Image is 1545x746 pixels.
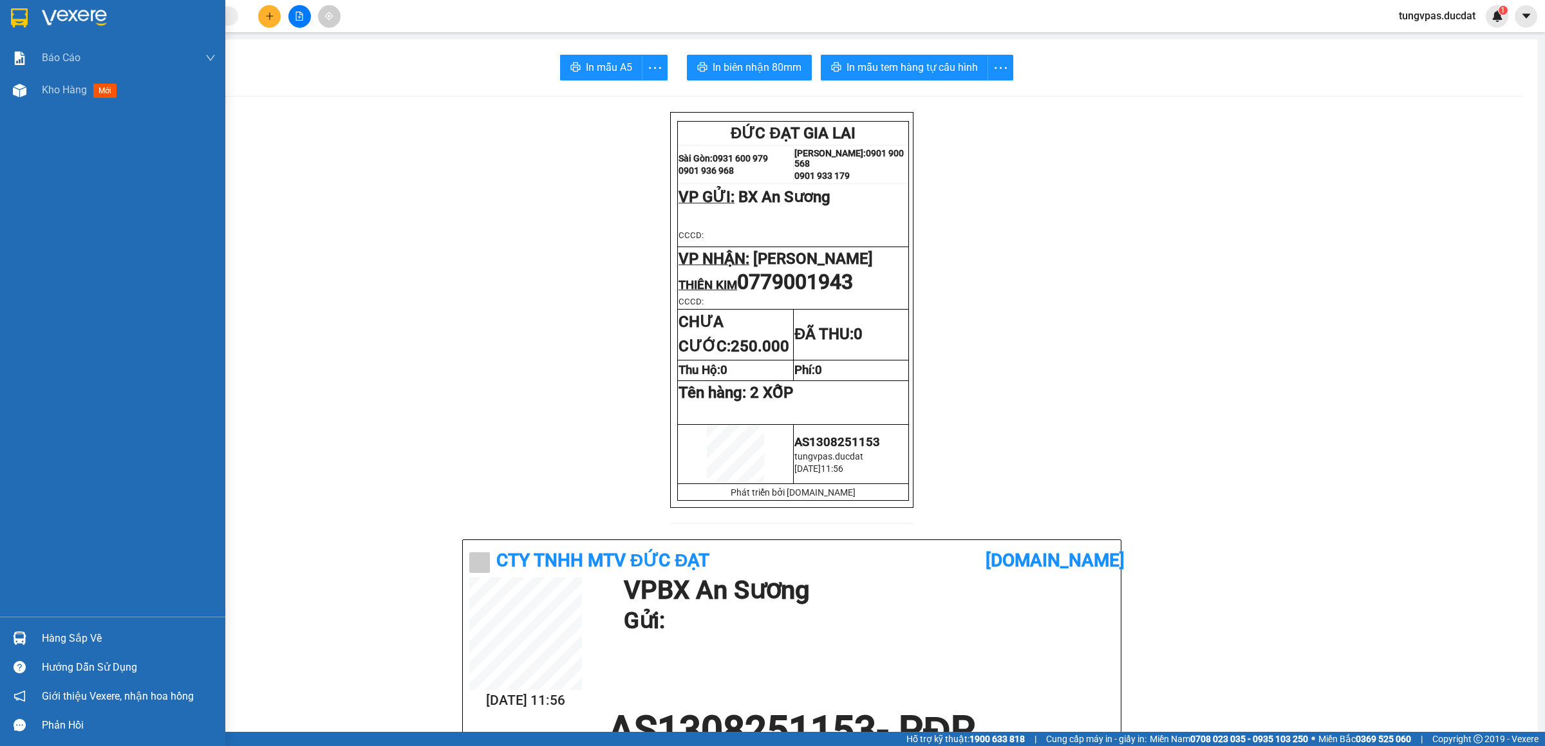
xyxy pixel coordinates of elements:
span: [PERSON_NAME] [753,250,873,268]
img: logo-vxr [11,8,28,28]
b: CTy TNHH MTV ĐỨC ĐẠT [496,550,709,571]
button: more [642,55,668,80]
span: 2 XỐP [750,384,793,402]
img: icon-new-feature [1492,10,1503,22]
strong: Sài Gòn: [679,153,713,163]
strong: ĐÃ THU: [794,325,863,343]
button: more [988,55,1013,80]
span: printer [831,62,841,74]
span: 250.000 [731,337,789,355]
span: message [14,719,26,731]
span: file-add [295,12,304,21]
span: Kho hàng [42,84,87,96]
span: tungvpas.ducdat [794,451,863,462]
span: In mẫu A5 [586,59,632,75]
strong: Thu Hộ: [679,363,727,377]
span: [DATE] [794,463,821,474]
img: warehouse-icon [13,631,26,645]
span: printer [570,62,581,74]
span: 0779001943 [737,270,853,294]
img: warehouse-icon [13,84,26,97]
strong: 0931 600 979 [713,153,768,163]
img: solution-icon [13,51,26,65]
span: AS1308251153 [794,435,880,449]
span: CCCD: [679,230,704,240]
span: | [1035,732,1036,746]
span: ⚪️ [1311,736,1315,741]
span: Báo cáo [42,50,80,66]
strong: 0708 023 035 - 0935 103 250 [1190,734,1308,744]
span: 0 [815,363,822,377]
span: more [988,60,1013,76]
strong: CHƯA CƯỚC: [679,313,789,355]
span: notification [14,690,26,702]
span: tungvpas.ducdat [1389,8,1486,24]
div: Hàng sắp về [42,629,216,648]
button: printerIn mẫu A5 [560,55,642,80]
button: aim [318,5,341,28]
span: VP NHẬN: [679,250,749,268]
sup: 1 [1499,6,1508,15]
span: more [642,60,667,76]
div: Phản hồi [42,716,216,735]
span: copyright [1474,734,1483,743]
strong: Phí: [794,363,822,377]
strong: 0369 525 060 [1356,734,1411,744]
span: down [205,53,216,63]
span: Giới thiệu Vexere, nhận hoa hồng [42,688,194,704]
span: CCCD: [679,297,704,306]
span: | [1421,732,1423,746]
span: mới [93,84,117,98]
span: 0 [720,363,727,377]
span: caret-down [1521,10,1532,22]
span: Miền Nam [1150,732,1308,746]
span: BX An Sương [738,188,830,206]
span: 1 [1501,6,1505,15]
strong: 1900 633 818 [969,734,1025,744]
strong: 0901 900 568 [794,148,904,169]
span: question-circle [14,661,26,673]
button: file-add [288,5,311,28]
button: printerIn biên nhận 80mm [687,55,812,80]
div: Hướng dẫn sử dụng [42,658,216,677]
span: 11:56 [821,463,843,474]
strong: 0901 936 968 [679,165,734,176]
span: VP GỬI: [679,188,735,206]
h1: VP BX An Sương [624,577,1108,603]
button: caret-down [1515,5,1537,28]
span: In mẫu tem hàng tự cấu hình [847,59,978,75]
strong: 0901 933 179 [794,171,850,181]
span: Tên hàng: [679,384,793,402]
span: aim [324,12,333,21]
span: Miền Bắc [1318,732,1411,746]
b: [DOMAIN_NAME] [986,550,1125,571]
span: 0 [854,325,863,343]
span: plus [265,12,274,21]
button: plus [258,5,281,28]
span: In biên nhận 80mm [713,59,801,75]
span: THIÊN KIM [679,278,737,292]
span: Hỗ trợ kỹ thuật: [906,732,1025,746]
strong: [PERSON_NAME]: [794,148,866,158]
h2: [DATE] 11:56 [469,690,582,711]
span: Cung cấp máy in - giấy in: [1046,732,1147,746]
button: printerIn mẫu tem hàng tự cấu hình [821,55,988,80]
h1: Gửi: [624,603,1108,639]
td: Phát triển bởi [DOMAIN_NAME] [678,484,909,501]
span: ĐỨC ĐẠT GIA LAI [731,124,856,142]
span: printer [697,62,707,74]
